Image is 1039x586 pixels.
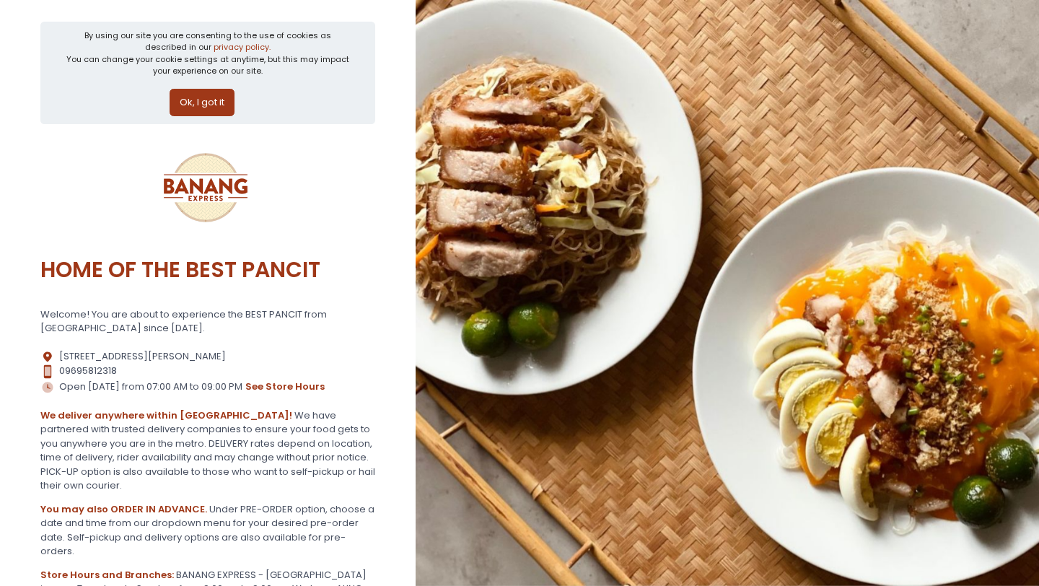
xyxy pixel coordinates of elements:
[245,379,325,395] button: see store hours
[40,502,207,516] b: You may also ORDER IN ADVANCE.
[40,307,375,336] div: Welcome! You are about to experience the BEST PANCIT from [GEOGRAPHIC_DATA] since [DATE].
[40,349,375,364] div: [STREET_ADDRESS][PERSON_NAME]
[40,568,174,582] b: Store Hours and Branches:
[152,134,260,242] img: Banang Express
[40,379,375,395] div: Open [DATE] from 07:00 AM to 09:00 PM
[40,408,292,422] b: We deliver anywhere within [GEOGRAPHIC_DATA]!
[65,30,351,77] div: By using our site you are consenting to the use of cookies as described in our You can change you...
[40,502,375,559] div: Under PRE-ORDER option, choose a date and time from our dropdown menu for your desired pre-order ...
[40,408,375,493] div: We have partnered with trusted delivery companies to ensure your food gets to you anywhere you ar...
[40,364,375,378] div: 09695812318
[170,89,234,116] button: Ok, I got it
[40,242,375,298] div: HOME OF THE BEST PANCIT
[214,41,271,53] a: privacy policy.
